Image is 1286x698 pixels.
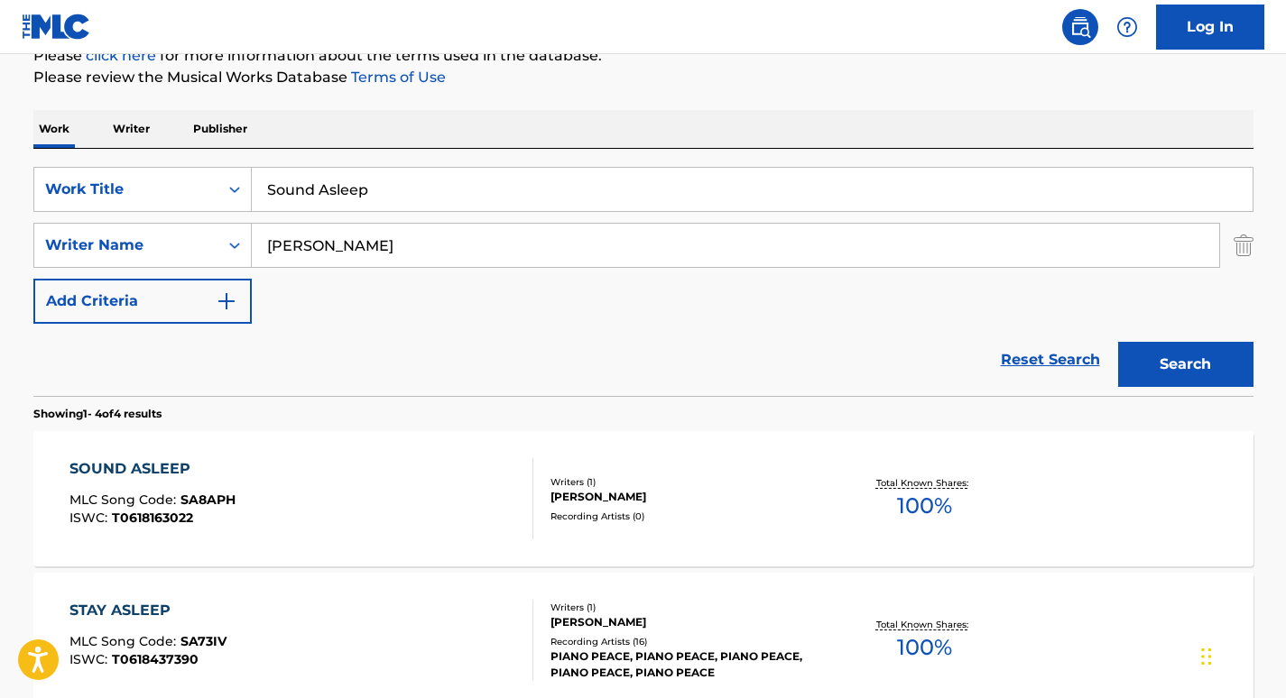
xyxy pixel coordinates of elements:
span: T0618163022 [112,510,193,526]
div: Writers ( 1 ) [550,601,823,614]
span: T0618437390 [112,651,199,667]
div: Writers ( 1 ) [550,475,823,489]
img: help [1116,16,1138,38]
div: PIANO PEACE, PIANO PEACE, PIANO PEACE, PIANO PEACE, PIANO PEACE [550,648,823,681]
iframe: Chat Widget [1196,611,1286,698]
img: 9d2ae6d4665cec9f34b9.svg [216,290,237,312]
span: ISWC : [69,510,112,526]
p: Please for more information about the terms used in the database. [33,45,1254,67]
div: Help [1109,9,1145,45]
button: Add Criteria [33,279,252,324]
div: SOUND ASLEEP [69,458,236,480]
div: Drag [1201,629,1212,684]
p: Work [33,110,75,148]
a: Terms of Use [347,69,446,86]
div: [PERSON_NAME] [550,614,823,630]
span: MLC Song Code : [69,633,180,649]
span: 100 % [897,490,952,522]
span: ISWC : [69,651,112,667]
img: search [1069,16,1091,38]
div: Recording Artists ( 16 ) [550,635,823,648]
div: Recording Artists ( 0 ) [550,510,823,523]
div: Work Title [45,179,208,200]
a: click here [86,47,156,64]
form: Search Form [33,167,1254,396]
div: STAY ASLEEP [69,600,227,621]
p: Publisher [188,110,253,148]
span: SA73IV [180,633,227,649]
img: Delete Criterion [1234,223,1254,268]
p: Please review the Musical Works Database [33,67,1254,88]
a: SOUND ASLEEPMLC Song Code:SA8APHISWC:T0618163022Writers (1)[PERSON_NAME]Recording Artists (0)Tota... [33,431,1254,566]
span: 100 % [897,631,952,664]
div: [PERSON_NAME] [550,489,823,505]
a: Reset Search [992,340,1109,380]
p: Writer [107,110,155,148]
p: Total Known Shares: [876,618,973,631]
div: Writer Name [45,234,208,256]
img: MLC Logo [22,14,91,40]
a: Log In [1156,5,1264,50]
p: Showing 1 - 4 of 4 results [33,406,162,422]
a: Public Search [1062,9,1098,45]
span: MLC Song Code : [69,491,180,508]
span: SA8APH [180,491,236,508]
p: Total Known Shares: [876,476,973,490]
button: Search [1118,342,1254,387]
